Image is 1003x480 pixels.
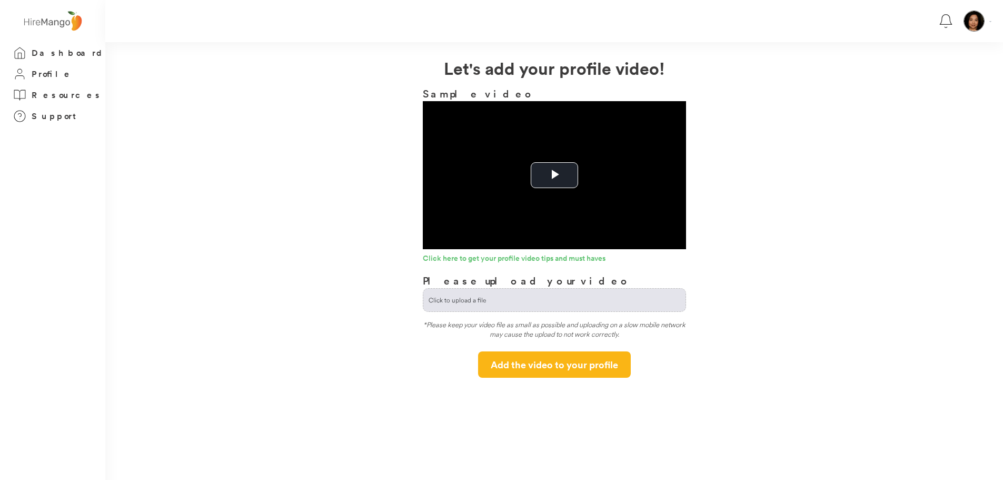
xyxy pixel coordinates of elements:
h3: Resources [32,89,103,102]
img: Vector [989,21,991,22]
h3: Profile [32,67,73,81]
h3: Please upload your video [423,273,631,288]
a: Click here to get your profile video tips and must haves [423,254,686,265]
img: Eve%20Image.png [964,11,984,31]
div: Video Player [423,101,686,249]
h3: Sample video [423,86,686,101]
h3: Dashboard [32,46,105,60]
h3: Support [32,110,81,123]
img: logo%20-%20hiremango%20gray.png [21,9,85,34]
div: *Please keep your video file as small as possible and uploading on a slow mobile network may caus... [423,320,686,344]
h2: Let's add your profile video! [105,55,1003,81]
button: Add the video to your profile [478,351,631,378]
